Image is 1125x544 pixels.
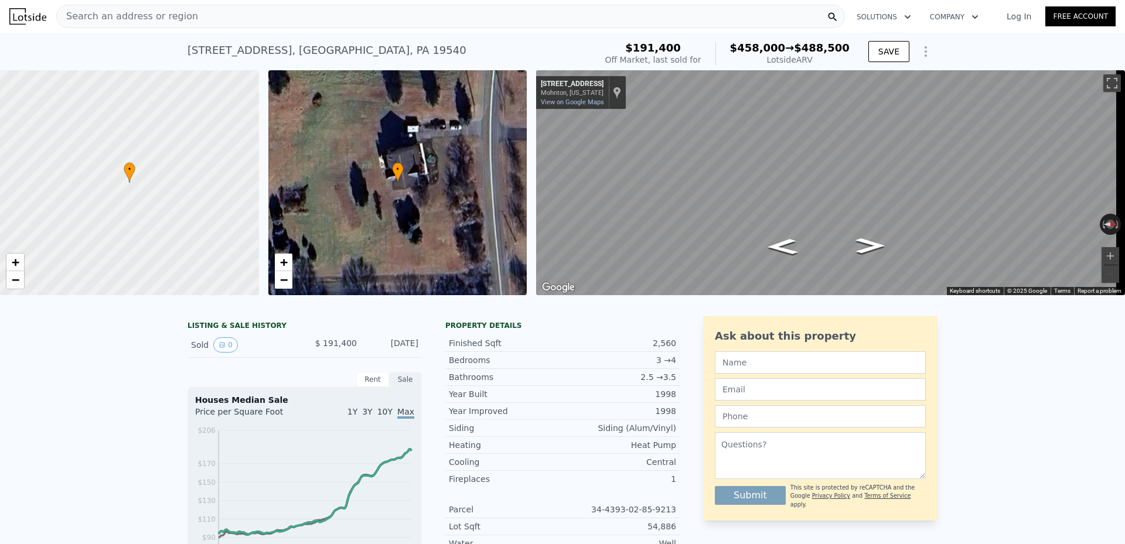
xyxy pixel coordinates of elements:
button: Submit [715,486,786,505]
button: Rotate clockwise [1115,214,1121,235]
span: 1Y [347,407,357,416]
div: [STREET_ADDRESS] , [GEOGRAPHIC_DATA] , PA 19540 [187,42,466,59]
div: Off Market, last sold for [605,54,701,66]
span: • [392,164,404,175]
tspan: $206 [197,426,216,434]
button: Rotate counterclockwise [1100,214,1106,235]
div: • [124,162,135,183]
div: 1 [562,473,676,485]
div: Heat Pump [562,439,676,451]
div: This site is protected by reCAPTCHA and the Google and apply. [790,484,926,509]
tspan: $110 [197,515,216,524]
span: − [12,272,19,287]
path: Go South, Maple Grove Rd [754,235,811,258]
button: Zoom out [1102,265,1119,283]
div: 2,560 [562,337,676,349]
div: Lotside ARV [730,54,850,66]
div: [STREET_ADDRESS] [541,80,604,89]
input: Phone [715,405,926,427]
button: Solutions [847,6,921,28]
div: 54,886 [562,521,676,532]
tspan: $90 [202,533,216,542]
span: $458,000 [730,42,786,54]
div: Siding (Alum/Vinyl) [562,422,676,434]
div: Property details [445,321,680,330]
tspan: $130 [197,497,216,505]
div: Houses Median Sale [195,394,414,406]
a: View on Google Maps [541,98,604,106]
tspan: $150 [197,478,216,487]
div: • [392,162,404,183]
div: Cooling [449,456,562,468]
span: 10Y [377,407,393,416]
div: Map [536,70,1125,295]
span: 3Y [362,407,372,416]
span: • [124,164,135,175]
div: Bedrooms [449,354,562,366]
a: Terms of Service [864,492,911,499]
div: Siding [449,422,562,434]
button: Company [921,6,988,28]
button: Toggle fullscreen view [1103,74,1121,92]
a: Open this area in Google Maps (opens a new window) [539,280,578,295]
div: Finished Sqft [449,337,562,349]
div: Mohnton, [US_STATE] [541,89,604,97]
span: $ 191,400 [315,338,357,348]
span: Max [397,407,414,419]
input: Name [715,351,926,374]
div: Ask about this property [715,328,926,344]
button: View historical data [213,337,238,353]
span: $488,500 [794,42,850,54]
div: Bathrooms [449,371,562,383]
span: + [279,255,287,269]
div: Fireplaces [449,473,562,485]
div: Heating [449,439,562,451]
a: Privacy Policy [812,492,850,499]
div: Sale [389,372,422,387]
div: Year Built [449,388,562,400]
div: Rent [356,372,389,387]
span: − [279,272,287,287]
a: Zoom out [275,271,292,289]
a: Zoom out [6,271,24,289]
div: 3 → 4 [562,354,676,366]
img: Google [539,280,578,295]
div: [DATE] [366,337,418,353]
div: 34-4393-02-85-9213 [562,504,676,515]
button: Show Options [914,40,937,63]
a: Log In [993,11,1045,22]
input: Email [715,378,926,401]
div: 1998 [562,405,676,417]
button: Reset the view [1100,220,1121,228]
div: Lot Sqft [449,521,562,532]
a: Zoom in [6,254,24,271]
tspan: $170 [197,460,216,468]
div: Central [562,456,676,468]
button: Keyboard shortcuts [950,287,1000,295]
div: → [730,42,850,54]
a: Zoom in [275,254,292,271]
div: Parcel [449,504,562,515]
div: Street View [536,70,1125,295]
button: SAVE [868,41,909,62]
a: Show location on map [613,86,621,99]
path: Go North, Maple Grove Rd [843,234,896,256]
div: Sold [191,337,295,353]
a: Report a problem [1078,288,1121,294]
div: 1998 [562,388,676,400]
span: Search an address or region [57,9,198,23]
span: © 2025 Google [1007,288,1047,294]
a: Terms (opens in new tab) [1054,288,1071,294]
img: Lotside [9,8,46,25]
div: 2.5 → 3.5 [562,371,676,383]
div: Year Improved [449,405,562,417]
span: $191,400 [625,42,681,54]
div: LISTING & SALE HISTORY [187,321,422,333]
button: Zoom in [1102,247,1119,265]
a: Free Account [1045,6,1116,26]
span: + [12,255,19,269]
div: Price per Square Foot [195,406,305,425]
